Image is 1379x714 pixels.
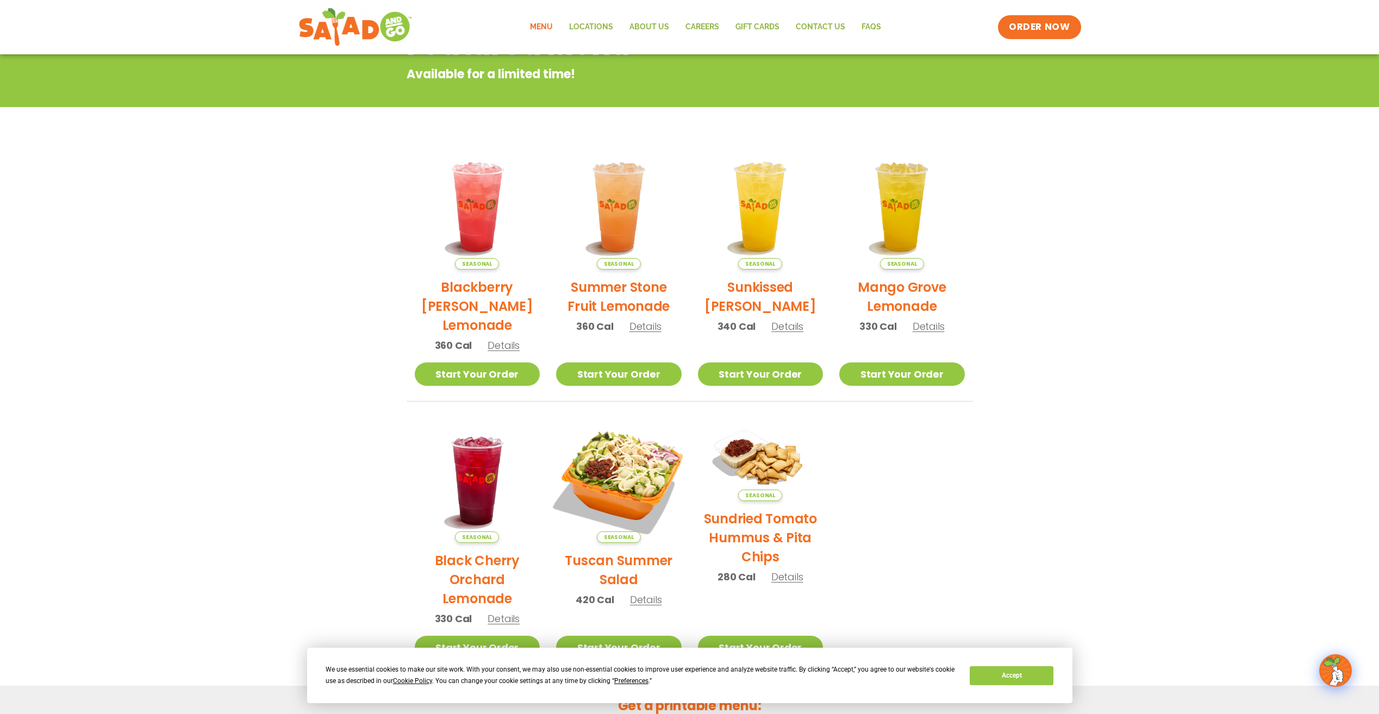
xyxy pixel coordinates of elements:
a: Start Your Order [556,362,682,386]
span: Preferences [614,677,648,685]
span: Seasonal [597,258,641,270]
img: wpChatIcon [1320,655,1351,686]
a: Start Your Order [556,636,682,659]
a: Start Your Order [415,362,540,386]
span: Seasonal [597,531,641,543]
a: Start Your Order [839,362,965,386]
span: Details [630,593,662,606]
a: Locations [561,15,621,40]
a: Menu [522,15,561,40]
span: ORDER NOW [1009,21,1070,34]
img: Product photo for Tuscan Summer Salad [545,406,692,554]
span: Details [488,612,520,625]
nav: Menu [522,15,889,40]
a: Start Your Order [698,362,823,386]
h2: Black Cherry Orchard Lemonade [415,551,540,608]
h2: Tuscan Summer Salad [556,551,682,589]
span: Details [771,320,803,333]
span: Cookie Policy [393,677,432,685]
img: Product photo for Sundried Tomato Hummus & Pita Chips [698,418,823,502]
span: 360 Cal [435,338,472,353]
span: Details [771,570,803,584]
button: Accept [970,666,1053,685]
a: Careers [677,15,727,40]
span: Details [629,320,662,333]
img: new-SAG-logo-768×292 [298,5,413,49]
img: Product photo for Blackberry Bramble Lemonade [415,144,540,270]
div: Cookie Consent Prompt [307,648,1072,703]
a: About Us [621,15,677,40]
p: Available for a limited time! [407,65,885,83]
span: 420 Cal [576,592,614,607]
img: Product photo for Mango Grove Lemonade [839,144,965,270]
h2: Sunkissed [PERSON_NAME] [698,278,823,316]
a: GIFT CARDS [727,15,788,40]
a: Contact Us [788,15,853,40]
span: Seasonal [738,490,782,501]
span: 280 Cal [717,569,756,584]
a: ORDER NOW [998,15,1081,39]
span: Seasonal [455,258,499,270]
div: We use essential cookies to make our site work. With your consent, we may also use non-essential ... [326,664,957,687]
span: Seasonal [880,258,924,270]
span: 330 Cal [435,611,472,626]
h2: Summer Stone Fruit Lemonade [556,278,682,316]
span: 340 Cal [717,319,756,334]
span: Details [488,339,520,352]
span: Seasonal [455,531,499,543]
span: Seasonal [738,258,782,270]
h2: Blackberry [PERSON_NAME] Lemonade [415,278,540,335]
a: FAQs [853,15,889,40]
img: Product photo for Sunkissed Yuzu Lemonade [698,144,823,270]
span: 330 Cal [859,319,897,334]
span: 360 Cal [576,319,614,334]
h2: Sundried Tomato Hummus & Pita Chips [698,509,823,566]
img: Product photo for Black Cherry Orchard Lemonade [415,418,540,543]
span: Details [913,320,945,333]
img: Product photo for Summer Stone Fruit Lemonade [556,144,682,270]
a: Start Your Order [698,636,823,659]
a: Start Your Order [415,636,540,659]
h2: Mango Grove Lemonade [839,278,965,316]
